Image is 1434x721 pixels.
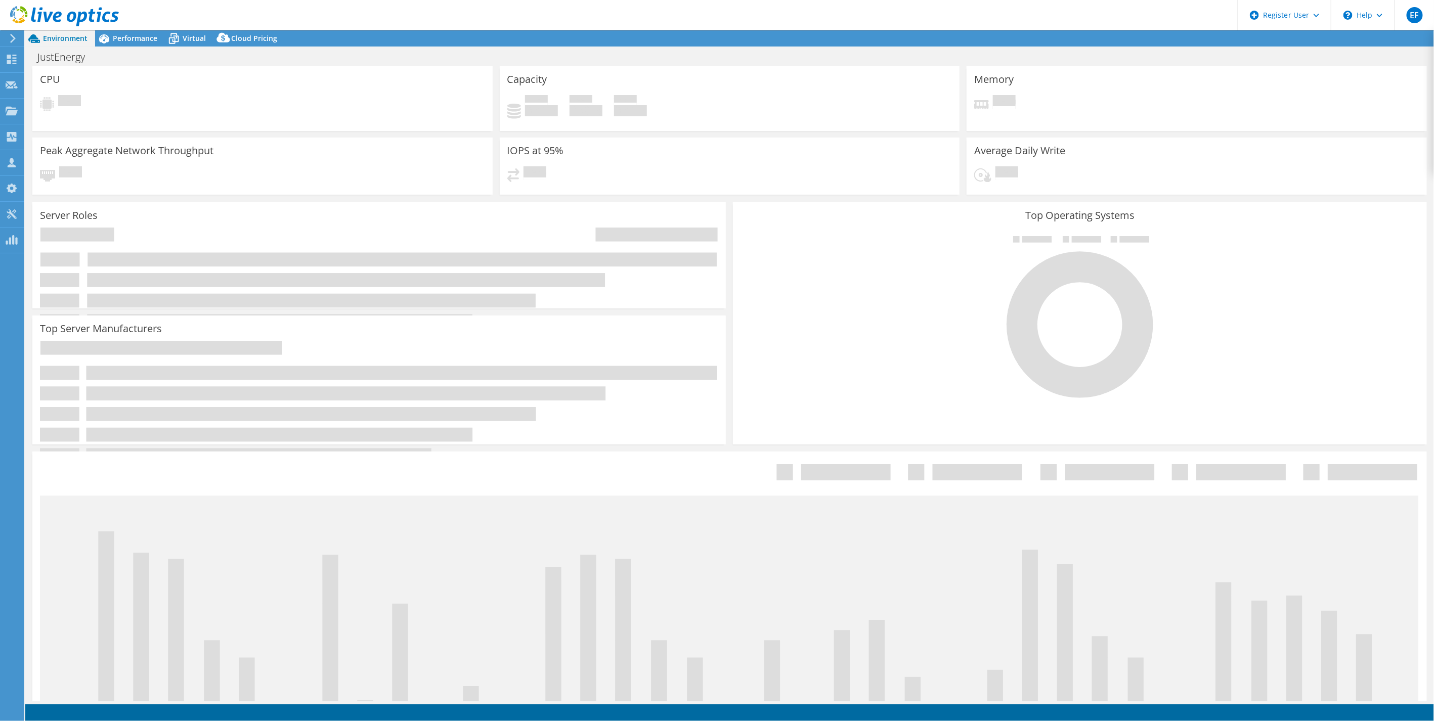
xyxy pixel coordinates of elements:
h3: Capacity [507,74,547,85]
h4: 0 GiB [525,105,558,116]
svg: \n [1343,11,1353,20]
span: Pending [995,166,1018,180]
h3: Top Operating Systems [741,210,1419,221]
h3: Average Daily Write [974,145,1065,156]
span: Pending [58,95,81,109]
h3: Server Roles [40,210,98,221]
h3: IOPS at 95% [507,145,564,156]
span: Pending [524,166,546,180]
span: Free [570,95,592,105]
span: Environment [43,33,88,43]
span: Total [614,95,637,105]
h1: JustEnergy [33,52,101,63]
span: Cloud Pricing [231,33,277,43]
h4: 0 GiB [570,105,602,116]
span: Performance [113,33,157,43]
span: Virtual [183,33,206,43]
span: Used [525,95,548,105]
h3: CPU [40,74,60,85]
span: Pending [993,95,1016,109]
span: EF [1407,7,1423,23]
h3: Top Server Manufacturers [40,323,162,334]
h3: Memory [974,74,1014,85]
h4: 0 GiB [614,105,647,116]
span: Pending [59,166,82,180]
h3: Peak Aggregate Network Throughput [40,145,213,156]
